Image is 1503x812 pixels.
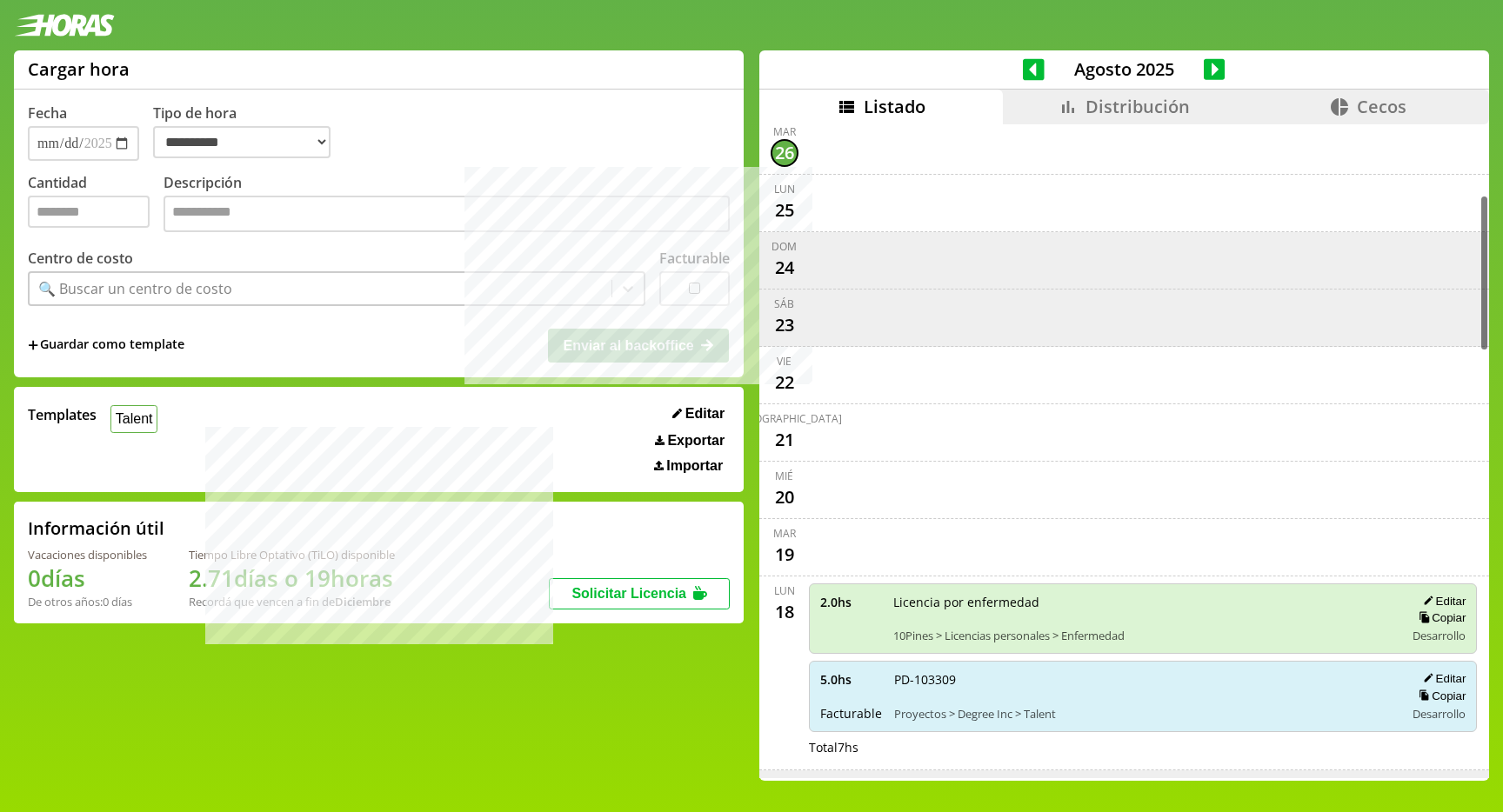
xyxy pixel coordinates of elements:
[771,311,798,339] div: 23
[650,432,730,449] button: Exportar
[1418,671,1466,686] button: Editar
[189,562,395,594] h1: 2.71 días o 19 horas
[893,628,1393,643] span: 10Pines > Licencias personales > Enfermedad
[1357,95,1406,118] span: Cecos
[772,239,797,254] div: dom
[189,547,395,562] div: Tiempo Libre Optativo (TiLO) disponible
[772,777,797,792] div: dom
[894,671,1393,688] span: PD-103309
[1413,628,1466,643] span: Desarrollo
[28,516,164,540] h2: Información útil
[685,406,725,422] span: Editar
[774,182,795,196] div: lun
[1045,57,1204,81] span: Agosto 2025
[28,336,184,355] span: +Guardar como template
[28,594,147,609] div: De otros años: 0 días
[28,103,67,123] label: Fecha
[164,196,730,232] textarea: Descripción
[771,196,798,224] div: 25
[38,279,232,298] div: 🔍 Buscar un centro de costo
[864,95,925,118] span: Listado
[820,705,882,722] span: Facturable
[771,139,798,167] div: 26
[774,583,795,598] div: lun
[774,296,794,311] div: sáb
[28,405,97,424] span: Templates
[771,369,798,396] div: 22
[28,196,150,228] input: Cantidad
[1413,706,1466,722] span: Desarrollo
[335,594,391,609] b: Diciembre
[893,594,1393,610] span: Licencia por enfermedad
[14,14,115,37] img: logotipo
[164,173,730,236] label: Descripción
[28,336,38,355] span: +
[189,594,395,609] div: Recordá que vencen a fin de
[809,739,1478,755] div: Total 7 hs
[1085,95,1190,118] span: Distribución
[771,483,798,511] div: 20
[28,173,164,236] label: Cantidad
[153,126,331,158] select: Tipo de hora
[771,541,798,569] div: 19
[659,249,730,268] label: Facturable
[773,124,796,139] div: mar
[571,586,686,601] span: Solicitar Licencia
[820,594,881,610] span: 2.0 hs
[549,578,730,609] button: Solicitar Licencia
[28,562,147,594] h1: 0 días
[28,57,130,81] h1: Cargar hora
[667,405,730,423] button: Editar
[28,249,133,268] label: Centro de costo
[777,354,792,369] div: vie
[28,547,147,562] div: Vacaciones disponibles
[771,598,798,626] div: 18
[820,671,882,688] span: 5.0 hs
[773,526,796,541] div: mar
[771,426,798,454] div: 21
[666,458,723,474] span: Importar
[110,405,157,432] button: Talent
[153,103,344,161] label: Tipo de hora
[775,469,793,483] div: mié
[1413,610,1466,625] button: Copiar
[894,706,1393,722] span: Proyectos > Degree Inc > Talent
[759,124,1489,778] div: scrollable content
[1413,689,1466,703] button: Copiar
[771,254,798,282] div: 24
[727,411,842,426] div: [DEMOGRAPHIC_DATA]
[667,433,725,449] span: Exportar
[1418,594,1466,609] button: Editar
